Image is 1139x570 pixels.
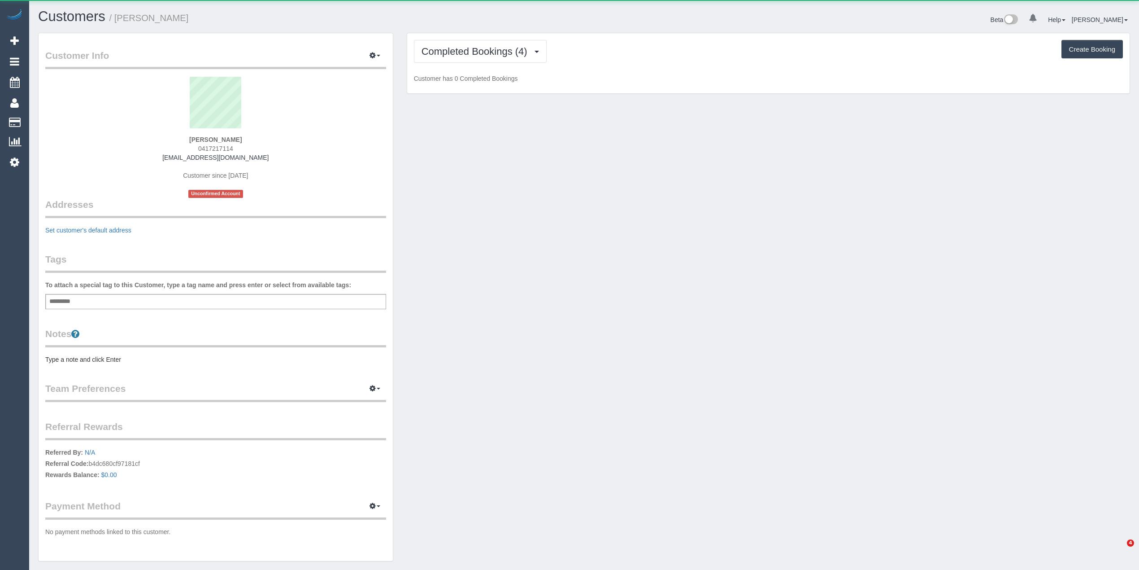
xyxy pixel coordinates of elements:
button: Create Booking [1061,40,1123,59]
span: 0417217114 [198,145,233,152]
span: Unconfirmed Account [188,190,243,197]
strong: [PERSON_NAME] [189,136,242,143]
span: 4 [1127,539,1134,547]
a: $0.00 [101,471,117,478]
label: To attach a special tag to this Customer, type a tag name and press enter or select from availabl... [45,281,351,289]
a: [EMAIL_ADDRESS][DOMAIN_NAME] [162,154,269,161]
p: No payment methods linked to this customer. [45,527,386,536]
label: Rewards Balance: [45,470,100,479]
a: N/A [85,449,95,456]
a: Set customer's default address [45,227,131,234]
legend: Team Preferences [45,382,386,402]
pre: Type a note and click Enter [45,355,386,364]
legend: Payment Method [45,500,386,520]
legend: Customer Info [45,49,386,69]
span: Customer since [DATE] [183,172,248,179]
img: New interface [1003,14,1018,26]
a: Beta [991,16,1018,23]
span: Completed Bookings (4) [422,46,532,57]
button: Completed Bookings (4) [414,40,547,63]
a: Customers [38,9,105,24]
img: Automaid Logo [5,9,23,22]
small: / [PERSON_NAME] [109,13,189,23]
legend: Notes [45,327,386,347]
label: Referred By: [45,448,83,457]
legend: Tags [45,253,386,273]
label: Referral Code: [45,459,88,468]
p: Customer has 0 Completed Bookings [414,74,1123,83]
a: [PERSON_NAME] [1072,16,1128,23]
iframe: Intercom live chat [1109,539,1130,561]
a: Help [1048,16,1065,23]
legend: Referral Rewards [45,420,386,440]
p: b4dc680cf97181cf [45,448,386,482]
